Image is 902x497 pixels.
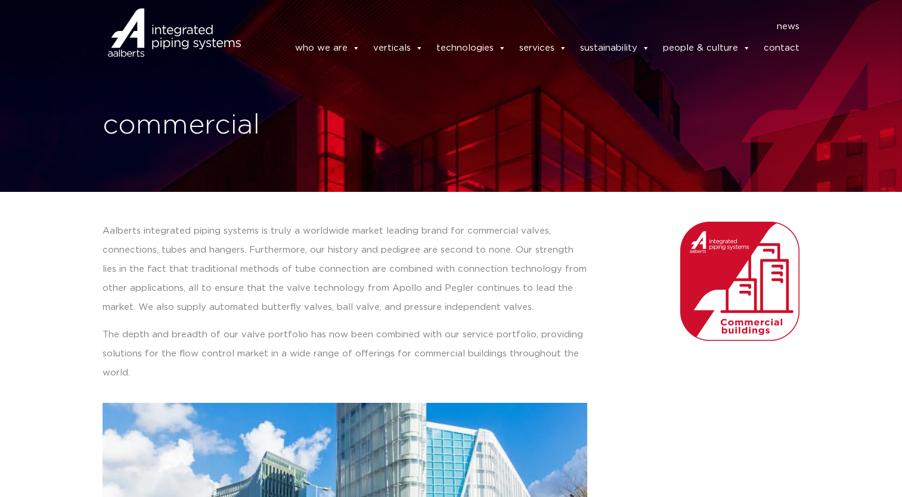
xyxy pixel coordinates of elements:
[436,36,506,60] a: technologies
[295,36,360,60] a: who we are
[777,17,799,36] a: news
[103,107,445,145] h1: commercial
[663,36,751,60] a: people & culture
[519,36,567,60] a: services
[103,222,587,317] p: Aalberts integrated piping systems is truly a worldwide market leading brand for commercial valve...
[680,222,799,341] img: Aalberts_IPS_icon_commercial_buildings_rgb
[580,36,650,60] a: sustainability
[259,17,800,36] nav: Menu
[373,36,423,60] a: verticals
[764,36,799,60] a: contact
[103,325,587,383] p: The depth and breadth of our valve portfolio has now been combined with our service portfolio, pr...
